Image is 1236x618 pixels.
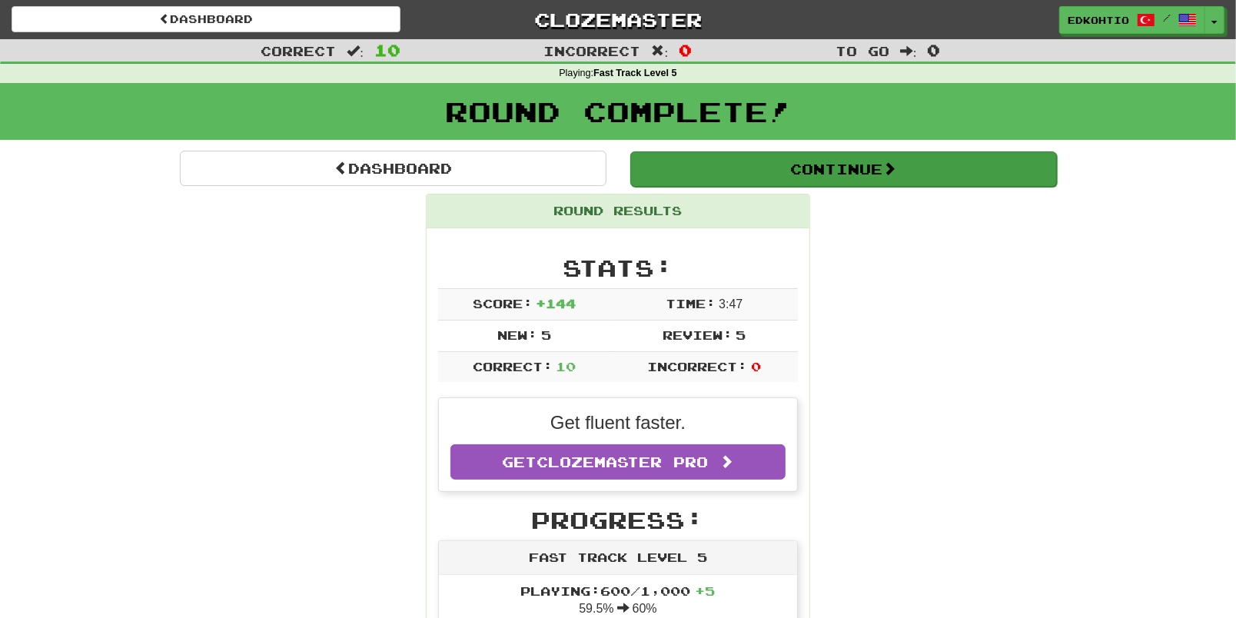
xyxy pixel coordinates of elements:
[900,45,917,58] span: :
[424,6,812,33] a: Clozemaster
[473,296,533,311] span: Score:
[473,359,553,374] span: Correct:
[541,327,551,342] span: 5
[12,6,400,32] a: Dashboard
[5,96,1231,127] h1: Round Complete!
[439,541,797,575] div: Fast Track Level 5
[1068,13,1129,27] span: edkohtio
[537,454,709,470] span: Clozemaster Pro
[536,296,576,311] span: + 144
[427,194,809,228] div: Round Results
[666,296,716,311] span: Time:
[836,43,889,58] span: To go
[450,444,786,480] a: GetClozemaster Pro
[544,43,641,58] span: Incorrect
[719,297,743,311] span: 3 : 47
[663,327,733,342] span: Review:
[497,327,537,342] span: New:
[652,45,669,58] span: :
[450,410,786,436] p: Get fluent faster.
[438,255,798,281] h2: Stats:
[347,45,364,58] span: :
[521,583,716,598] span: Playing: 600 / 1,000
[261,43,336,58] span: Correct
[374,41,400,59] span: 10
[1059,6,1205,34] a: edkohtio /
[1163,12,1171,23] span: /
[556,359,576,374] span: 10
[679,41,692,59] span: 0
[180,151,606,186] a: Dashboard
[630,151,1057,187] button: Continue
[751,359,761,374] span: 0
[438,507,798,533] h2: Progress:
[928,41,941,59] span: 0
[647,359,747,374] span: Incorrect:
[736,327,746,342] span: 5
[593,68,677,78] strong: Fast Track Level 5
[696,583,716,598] span: + 5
